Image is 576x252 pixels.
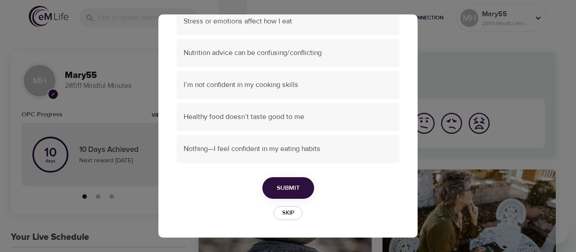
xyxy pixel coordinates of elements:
[184,80,392,90] span: I’m not confident in my cooking skills
[274,206,302,220] button: Skip
[278,208,298,218] span: Skip
[184,144,392,154] span: Nothing—I feel confident in my eating habits
[262,177,314,199] button: Submit
[184,112,392,122] span: Healthy food doesn’t taste good to me
[277,183,300,194] span: Submit
[184,48,392,58] span: Nutrition advice can be confusing/conflicting
[184,16,392,27] span: Stress or emotions affect how I eat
